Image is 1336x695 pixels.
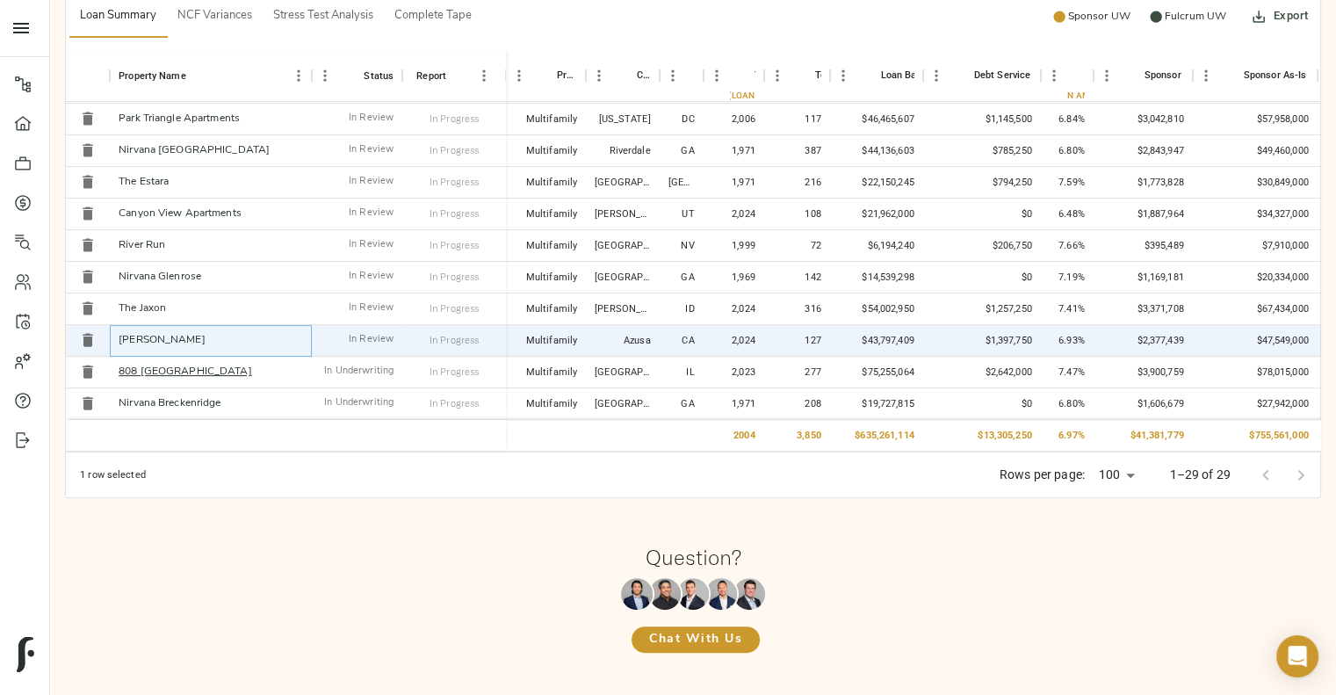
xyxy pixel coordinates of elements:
div: Status [312,50,402,102]
div: Open Intercom Messenger [1276,635,1318,677]
a: Nirvana [GEOGRAPHIC_DATA] [119,145,270,156]
div: $20,334,000 [1193,262,1318,293]
div: 216 [764,167,830,199]
p: 1–29 of 29 [1169,466,1231,483]
div: Debt Service Reserves [974,49,1074,101]
button: Delete [75,264,101,290]
div: $78,015,000 [1193,357,1318,388]
h1: Question? [646,545,741,569]
button: Menu [506,62,532,89]
div: 6.48% [1041,199,1094,230]
p: In Progress [430,112,479,127]
div: 1,969 [704,262,764,293]
div: CA [682,334,694,348]
button: Delete [75,137,101,163]
div: Multifamily [526,334,577,348]
div: 316 [764,293,830,325]
span: NCF Variances [177,6,252,26]
button: Menu [312,62,338,89]
div: Report [416,50,446,102]
div: $57,958,000 [1193,104,1318,135]
div: $0 [923,199,1041,230]
img: Justin Stamp [733,578,765,610]
div: Multifamily [526,144,577,158]
p: In Review [349,206,394,221]
div: $44,136,603 [830,135,923,167]
p: In Review [349,333,394,348]
button: Delete [75,232,101,258]
div: $206,750 [923,230,1041,262]
button: Delete [75,295,101,322]
div: Wtd. Avg (Loan Amount) [685,93,798,98]
div: GA [681,144,694,158]
div: IL [686,366,694,380]
button: Sort [1060,63,1085,88]
p: In Review [349,238,394,253]
div: $2,642,000 [923,357,1041,388]
a: 808 [GEOGRAPHIC_DATA] [119,366,251,377]
div: $1,606,679 [1094,388,1193,420]
div: Multifamily [526,207,577,221]
div: 387 [764,135,830,167]
div: Dallas [595,176,651,190]
div: 7.19% [1041,262,1094,293]
div: 2004 [733,429,755,443]
span: Complete Tape [394,6,472,26]
div: $43,797,409 [830,325,923,357]
div: $34,327,000 [1193,199,1318,230]
div: Multifamily [526,302,577,316]
a: [PERSON_NAME] [119,335,206,345]
button: Sort [1219,63,1244,88]
div: 2,024 [704,199,764,230]
button: Menu [704,62,730,89]
button: Menu [471,62,497,89]
div: $67,434,000 [1193,293,1318,325]
div: $3,042,810 [1094,104,1193,135]
p: In Progress [430,397,479,411]
button: Menu [1041,62,1067,89]
div: $6,194,240 [830,230,923,262]
div: $1,397,750 [923,325,1041,357]
div: Azusa [624,334,651,348]
p: In Review [349,270,394,285]
div: $0 [923,262,1041,293]
a: Nirvana Breckenridge [119,398,220,409]
div: $2,377,439 [1094,325,1193,357]
button: Menu [764,62,791,89]
div: 208 [764,388,830,420]
div: Status [364,50,394,102]
div: $19,727,815 [830,388,923,420]
div: 127 [764,325,830,357]
div: Ogden [595,207,651,221]
div: $1,773,828 [1094,167,1193,199]
div: 6.93% [1041,325,1094,357]
div: Riverdale [610,144,651,158]
div: 6.80% [1041,135,1094,167]
button: Delete [75,169,101,195]
div: $54,002,950 [830,293,923,325]
div: $30,849,000 [1193,167,1318,199]
button: Menu [1094,62,1120,89]
div: $1,169,181 [1094,262,1193,293]
div: 6.84% [1041,104,1094,135]
button: Sort [339,63,364,88]
div: DC [682,112,694,127]
button: Delete [75,327,101,353]
button: Menu [285,62,312,89]
div: 100 [1092,462,1141,488]
div: Property Name [119,50,186,102]
div: Multifamily [526,366,577,380]
img: Zach Frizzera [677,578,709,610]
div: $2,843,947 [1094,135,1193,167]
p: In Progress [430,239,479,253]
a: Park Triangle Apartments [119,113,240,124]
div: $1,257,250 [923,293,1041,325]
div: 1,999 [704,230,764,262]
button: Chat With Us [632,626,760,653]
div: Washington [598,112,650,127]
p: Fulcrum UW [1165,9,1226,25]
div: 7.66% [1041,230,1094,262]
div: $755,561,000 [1249,429,1308,443]
div: $22,150,245 [830,167,923,199]
div: 108 [764,199,830,230]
